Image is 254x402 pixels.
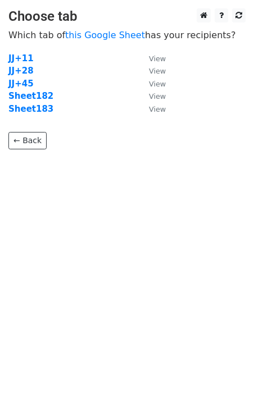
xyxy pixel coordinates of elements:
h3: Choose tab [8,8,246,25]
small: View [149,80,166,88]
a: this Google Sheet [65,30,145,40]
small: View [149,54,166,63]
a: ← Back [8,132,47,149]
a: JJ+28 [8,66,34,76]
p: Which tab of has your recipients? [8,29,246,41]
small: View [149,92,166,100]
a: View [138,104,166,114]
a: JJ+11 [8,53,34,63]
a: View [138,66,166,76]
a: View [138,53,166,63]
small: View [149,105,166,113]
a: View [138,79,166,89]
a: Sheet182 [8,91,53,101]
a: View [138,91,166,101]
small: View [149,67,166,75]
a: JJ+45 [8,79,34,89]
a: Sheet183 [8,104,53,114]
